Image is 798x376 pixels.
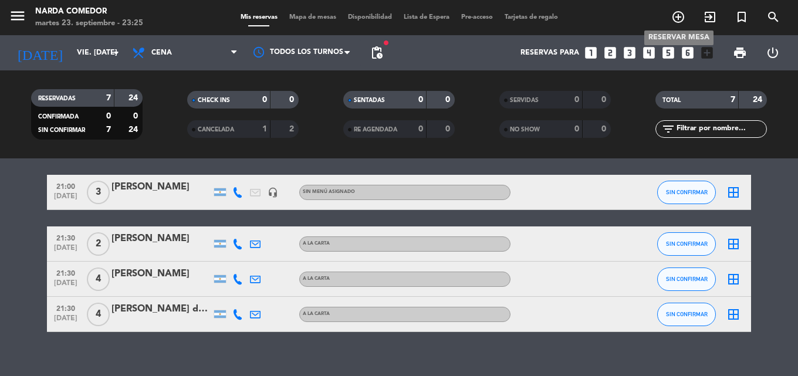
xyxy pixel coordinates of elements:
strong: 0 [574,96,579,104]
i: add_circle_outline [671,10,685,24]
span: pending_actions [370,46,384,60]
strong: 0 [445,125,452,133]
span: Lista de Espera [398,14,455,21]
span: 4 [87,303,110,326]
span: Mis reservas [235,14,283,21]
span: RE AGENDADA [354,127,397,133]
div: [PERSON_NAME] [111,231,211,246]
i: looks_4 [641,45,657,60]
strong: 7 [731,96,735,104]
span: print [733,46,747,60]
strong: 0 [445,96,452,104]
i: exit_to_app [703,10,717,24]
span: SIN CONFIRMAR [666,276,708,282]
strong: 0 [601,125,608,133]
div: [PERSON_NAME] de Socio [111,302,211,317]
button: menu [9,7,26,29]
i: border_all [726,185,740,199]
div: [PERSON_NAME] [111,266,211,282]
span: Reservas para [520,49,579,57]
strong: 0 [289,96,296,104]
input: Filtrar por nombre... [675,123,766,136]
div: RESERVAR MESA [644,31,714,45]
span: Tarjetas de regalo [499,14,564,21]
strong: 0 [133,112,140,120]
span: A LA CARTA [303,311,330,316]
span: 21:30 [51,231,80,244]
i: search [766,10,780,24]
span: RESERVADAS [38,96,76,101]
span: [DATE] [51,279,80,293]
span: Pre-acceso [455,14,499,21]
span: SIN CONFIRMAR [666,240,708,247]
span: Sin menú asignado [303,189,355,194]
span: NO SHOW [510,127,540,133]
span: TOTAL [662,97,681,103]
strong: 24 [129,126,140,134]
span: SERVIDAS [510,97,539,103]
span: CANCELADA [198,127,234,133]
span: 21:30 [51,266,80,279]
span: 4 [87,267,110,291]
i: turned_in_not [735,10,749,24]
strong: 0 [601,96,608,104]
span: Cena [151,49,172,57]
i: add_box [699,45,715,60]
span: SIN CONFIRMAR [666,189,708,195]
div: [PERSON_NAME] [111,179,211,195]
span: 2 [87,232,110,256]
i: power_settings_new [766,46,780,60]
i: border_all [726,307,740,321]
strong: 24 [129,94,140,102]
span: fiber_manual_record [383,39,390,46]
i: border_all [726,272,740,286]
strong: 0 [418,125,423,133]
strong: 1 [262,125,267,133]
i: arrow_drop_down [109,46,123,60]
strong: 2 [289,125,296,133]
div: Narda Comedor [35,6,143,18]
span: 3 [87,181,110,204]
strong: 7 [106,94,111,102]
span: Mapa de mesas [283,14,342,21]
strong: 0 [574,125,579,133]
strong: 7 [106,126,111,134]
strong: 0 [262,96,267,104]
i: menu [9,7,26,25]
span: [DATE] [51,192,80,206]
span: [DATE] [51,314,80,328]
span: SENTADAS [354,97,385,103]
span: 21:00 [51,179,80,192]
span: A LA CARTA [303,276,330,281]
span: [DATE] [51,244,80,258]
span: CHECK INS [198,97,230,103]
i: looks_two [603,45,618,60]
button: SIN CONFIRMAR [657,267,716,291]
button: SIN CONFIRMAR [657,303,716,326]
span: SIN CONFIRMAR [38,127,85,133]
button: SIN CONFIRMAR [657,232,716,256]
i: looks_one [583,45,598,60]
span: SIN CONFIRMAR [666,311,708,317]
i: looks_6 [680,45,695,60]
span: CONFIRMADA [38,114,79,120]
button: SIN CONFIRMAR [657,181,716,204]
div: martes 23. septiembre - 23:25 [35,18,143,29]
i: border_all [726,237,740,251]
span: 21:30 [51,301,80,314]
strong: 0 [106,112,111,120]
i: headset_mic [268,187,278,198]
i: filter_list [661,122,675,136]
strong: 24 [753,96,765,104]
i: looks_5 [661,45,676,60]
div: LOG OUT [756,35,789,70]
span: A LA CARTA [303,241,330,246]
span: Disponibilidad [342,14,398,21]
strong: 0 [418,96,423,104]
i: [DATE] [9,40,71,66]
i: looks_3 [622,45,637,60]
